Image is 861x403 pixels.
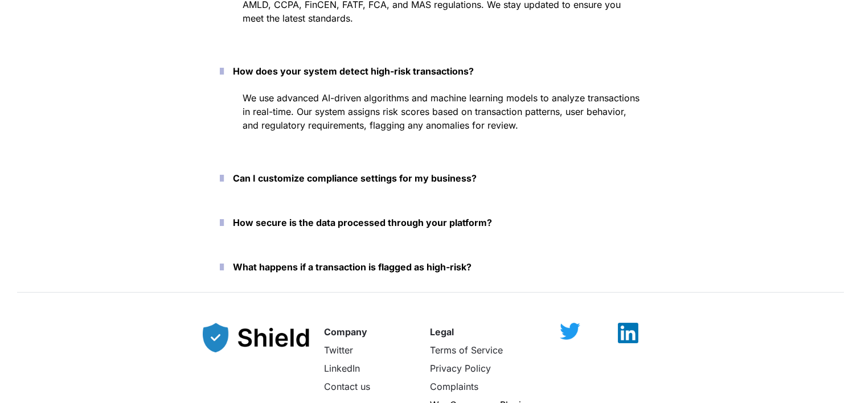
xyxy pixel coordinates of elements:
[203,54,658,89] button: How does your system detect high-risk transactions?
[233,217,492,228] strong: How secure is the data processed through your platform?
[324,344,353,356] a: Twitter
[430,326,454,338] strong: Legal
[324,381,370,392] a: Contact us
[203,161,658,196] button: Can I customize compliance settings for my business?
[430,363,491,374] a: Privacy Policy
[203,89,658,151] div: How does your system detect high-risk transactions?
[324,363,360,374] a: LinkedIn
[430,381,478,392] a: Complaints
[203,205,658,240] button: How secure is the data processed through your platform?
[233,261,471,273] strong: What happens if a transaction is flagged as high-risk?
[233,172,477,184] strong: Can I customize compliance settings for my business?
[430,344,503,356] a: Terms of Service
[324,326,367,338] strong: Company
[243,92,642,131] span: We use advanced AI-driven algorithms and machine learning models to analyze transactions in real-...
[233,65,474,77] strong: How does your system detect high-risk transactions?
[203,249,658,285] button: What happens if a transaction is flagged as high-risk?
